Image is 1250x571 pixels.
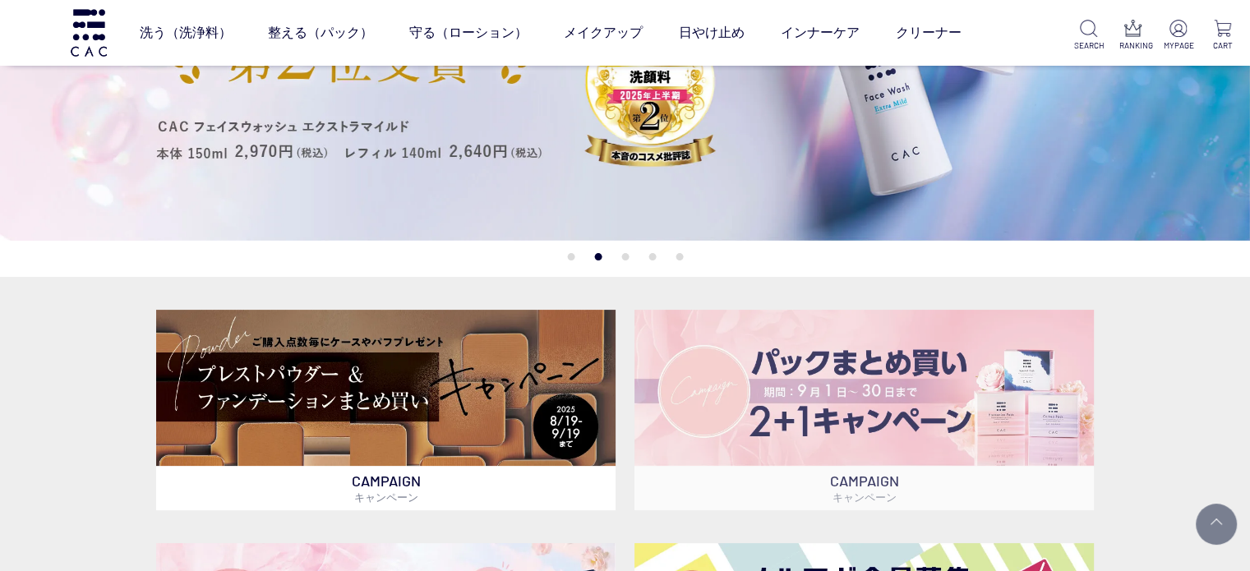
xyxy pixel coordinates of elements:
[679,10,745,56] a: 日やけ止め
[634,466,1094,510] p: CAMPAIGN
[832,490,896,504] span: キャンペーン
[896,10,962,56] a: クリーナー
[1208,20,1237,52] a: CART
[634,310,1094,510] a: パックキャンペーン2+1 パックキャンペーン2+1 CAMPAIGNキャンペーン
[140,10,232,56] a: 洗う（洗浄料）
[594,253,602,260] button: 2 of 5
[1164,20,1192,52] a: MYPAGE
[781,10,860,56] a: インナーケア
[648,253,656,260] button: 4 of 5
[567,253,574,260] button: 1 of 5
[268,10,373,56] a: 整える（パック）
[156,310,616,466] img: ベースメイクキャンペーン
[409,10,528,56] a: 守る（ローション）
[1208,39,1237,52] p: CART
[564,10,643,56] a: メイクアップ
[621,253,629,260] button: 3 of 5
[68,9,109,56] img: logo
[156,310,616,510] a: ベースメイクキャンペーン ベースメイクキャンペーン CAMPAIGNキャンペーン
[156,466,616,510] p: CAMPAIGN
[1164,39,1192,52] p: MYPAGE
[1074,20,1103,52] a: SEARCH
[1074,39,1103,52] p: SEARCH
[676,253,683,260] button: 5 of 5
[1119,39,1148,52] p: RANKING
[634,310,1094,466] img: パックキャンペーン2+1
[1119,20,1148,52] a: RANKING
[354,490,418,504] span: キャンペーン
